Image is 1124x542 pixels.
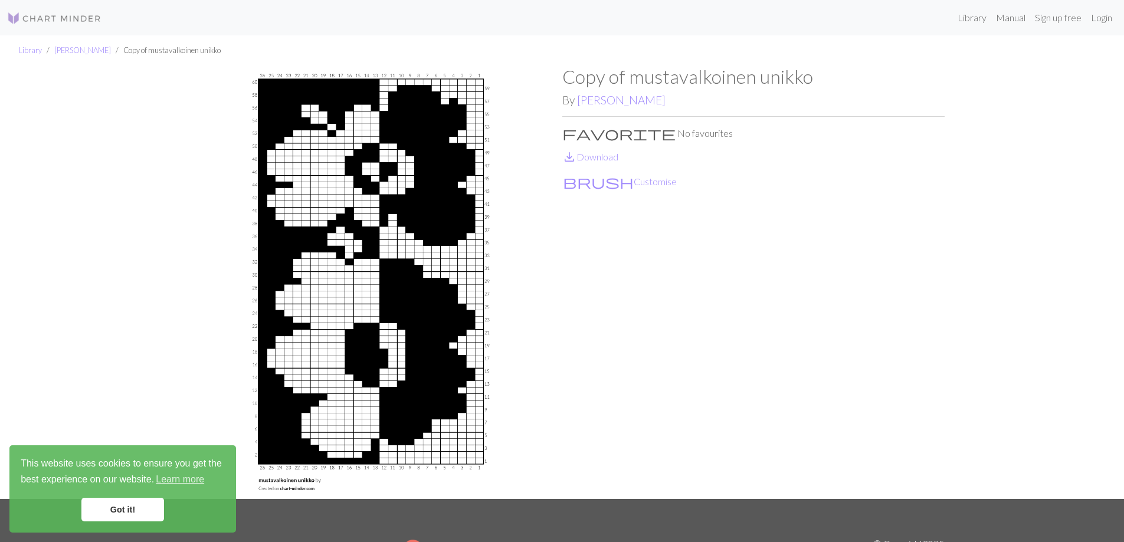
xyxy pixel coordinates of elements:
[562,125,676,142] span: favorite
[54,45,111,55] a: [PERSON_NAME]
[9,445,236,533] div: cookieconsent
[19,45,42,55] a: Library
[953,6,991,29] a: Library
[991,6,1030,29] a: Manual
[81,498,164,521] a: dismiss cookie message
[562,174,677,189] button: CustomiseCustomise
[562,93,945,107] h2: By
[563,175,634,189] i: Customise
[577,93,666,107] a: [PERSON_NAME]
[562,126,676,140] i: Favourite
[563,173,634,190] span: brush
[1086,6,1117,29] a: Login
[7,11,101,25] img: Logo
[562,150,576,164] i: Download
[180,65,562,499] img: mustavalkoinen unikko
[21,456,225,488] span: This website uses cookies to ensure you get the best experience on our website.
[111,45,221,56] li: Copy of mustavalkoinen unikko
[562,151,618,162] a: DownloadDownload
[562,65,945,88] h1: Copy of mustavalkoinen unikko
[562,149,576,165] span: save_alt
[562,126,945,140] p: No favourites
[1030,6,1086,29] a: Sign up free
[154,471,206,488] a: learn more about cookies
